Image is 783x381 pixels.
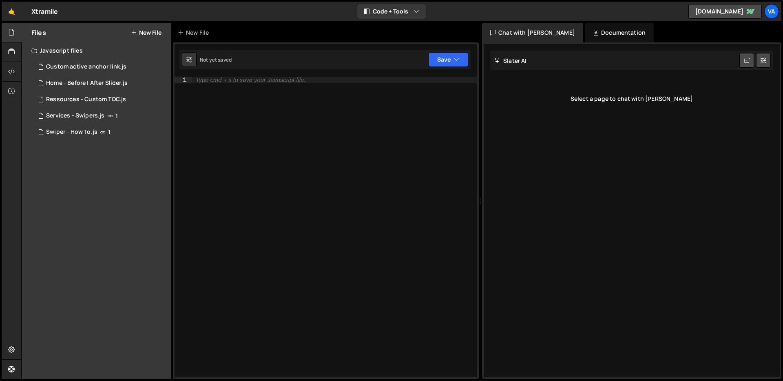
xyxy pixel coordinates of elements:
button: New File [131,29,161,36]
div: 17287/47920.js [31,75,171,91]
div: Type cmd + s to save your Javascript file. [196,77,305,83]
div: 1 [175,77,192,83]
div: Swiper - How To.js [46,128,97,136]
div: Services - Swipers.js [46,112,104,120]
a: 🤙 [2,2,22,21]
div: Documentation [585,23,654,42]
div: Chat with [PERSON_NAME] [482,23,583,42]
span: 1 [108,129,111,135]
div: Xtramile [31,7,58,16]
div: Ressources - Custom TOC.js [46,96,126,103]
div: 17287/47923.js [31,59,171,75]
button: Code + Tools [357,4,426,19]
div: Home - Before | After Slider.js [46,80,128,87]
a: Va [764,4,779,19]
div: Not yet saved [200,56,232,63]
a: [DOMAIN_NAME] [688,4,762,19]
span: 1 [115,113,118,119]
div: Select a page to chat with [PERSON_NAME] [490,82,773,115]
div: Javascript files [22,42,171,59]
h2: Files [31,28,46,37]
div: New File [178,29,212,37]
div: 17287/47921.js [31,124,171,140]
h2: Slater AI [494,57,527,64]
button: Save [429,52,468,67]
div: Custom active anchor link.js [46,63,126,71]
div: 17287/47922.js [31,108,171,124]
div: 17287/47952.js [31,91,171,108]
